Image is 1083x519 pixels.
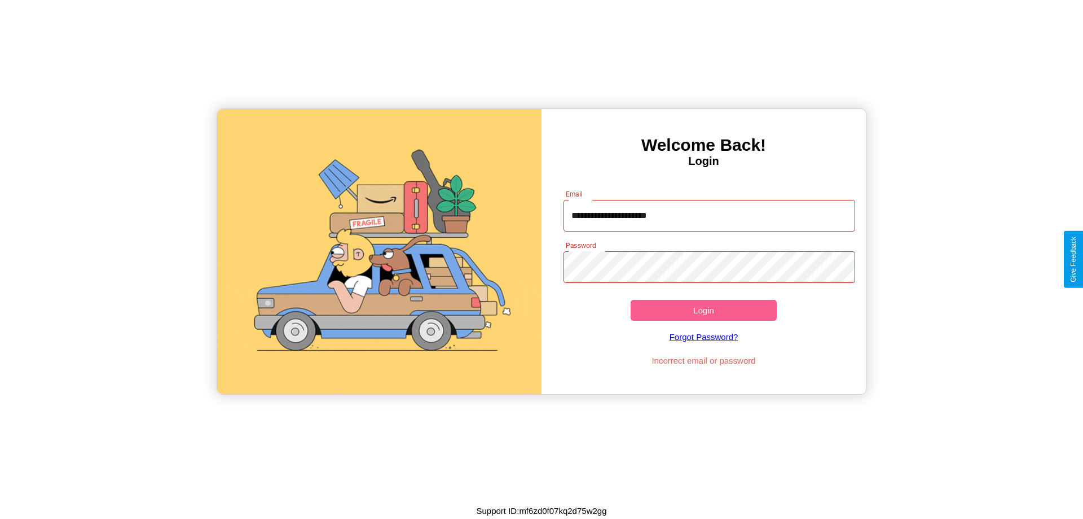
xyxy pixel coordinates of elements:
[477,503,607,518] p: Support ID: mf6zd0f07kq2d75w2gg
[541,136,866,155] h3: Welcome Back!
[558,321,850,353] a: Forgot Password?
[1069,237,1077,282] div: Give Feedback
[566,189,583,199] label: Email
[566,241,596,250] label: Password
[631,300,777,321] button: Login
[558,353,850,368] p: Incorrect email or password
[541,155,866,168] h4: Login
[217,109,541,394] img: gif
